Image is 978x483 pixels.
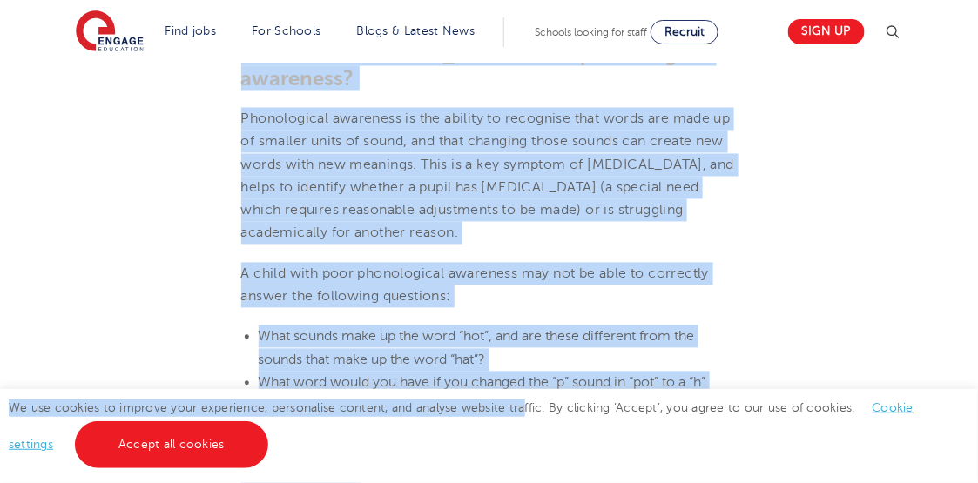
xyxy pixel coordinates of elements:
[241,42,712,91] b: How does [MEDICAL_DATA] affect phonological awareness?
[241,266,710,305] span: A child with poor phonological awareness may not be able to correctly answer the following questi...
[535,26,647,38] span: Schools looking for staff
[165,24,217,37] a: Find jobs
[252,24,320,37] a: For Schools
[651,20,718,44] a: Recruit
[259,375,706,413] span: What word would you have if you changed the “p” sound in “pot” to a “h” sound?
[241,111,735,241] span: Phonological awareness is the ability to recognise that words are made up of smaller units of sou...
[76,10,144,54] img: Engage Education
[9,401,914,451] span: We use cookies to improve your experience, personalise content, and analyse website traffic. By c...
[259,329,695,367] span: What sounds make up the word “hot”, and are these different from the sounds that make up the word...
[788,19,865,44] a: Sign up
[664,25,705,38] span: Recruit
[75,421,268,468] a: Accept all cookies
[357,24,476,37] a: Blogs & Latest News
